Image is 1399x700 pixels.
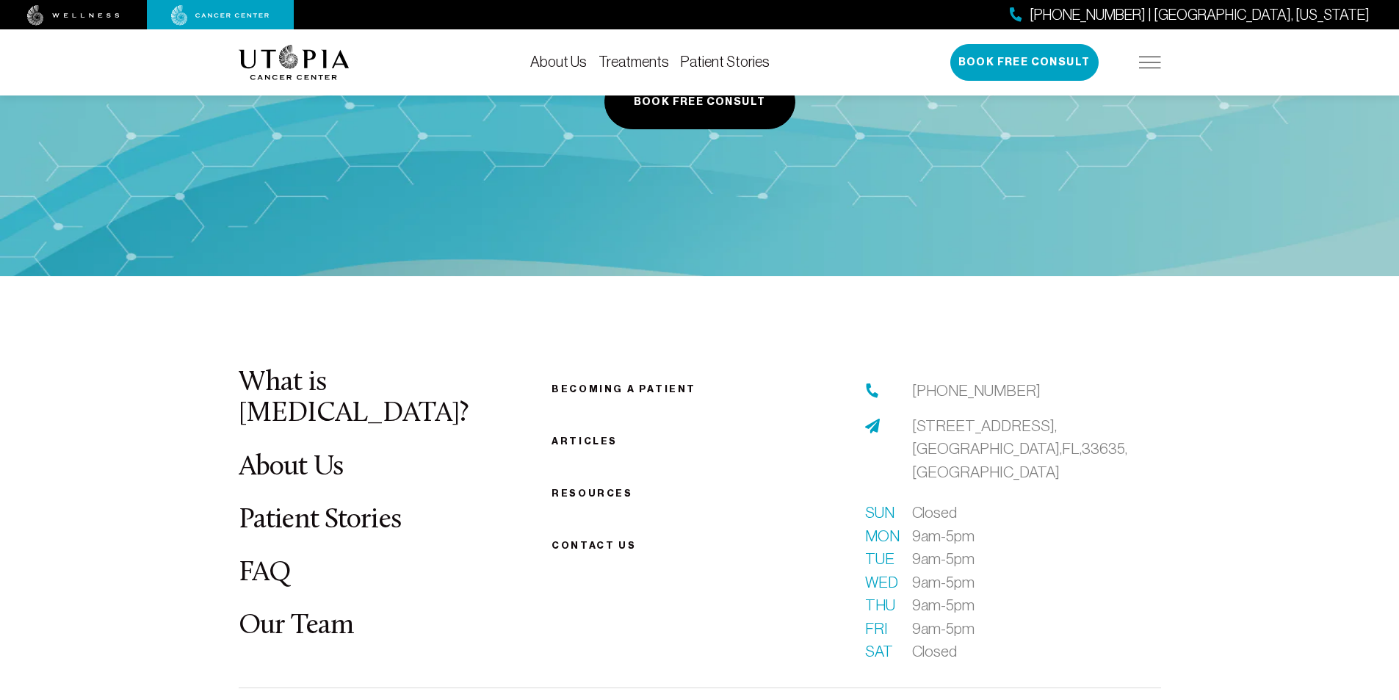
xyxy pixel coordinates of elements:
[604,74,795,129] button: Book Free Consult
[681,54,770,70] a: Patient Stories
[865,571,894,594] span: Wed
[239,559,292,588] a: FAQ
[912,547,975,571] span: 9am-5pm
[912,417,1127,480] span: [STREET_ADDRESS], [GEOGRAPHIC_DATA], FL, 33635, [GEOGRAPHIC_DATA]
[552,540,636,551] span: Contact us
[865,547,894,571] span: Tue
[239,45,350,80] img: logo
[27,5,120,26] img: wellness
[865,419,880,433] img: address
[1120,105,1399,700] iframe: To enrich screen reader interactions, please activate Accessibility in Grammarly extension settings
[239,453,344,482] a: About Us
[599,54,669,70] a: Treatments
[912,524,975,548] span: 9am-5pm
[912,501,957,524] span: Closed
[552,488,632,499] a: Resources
[865,501,894,524] span: Sun
[171,5,270,26] img: cancer center
[239,506,402,535] a: Patient Stories
[239,612,354,641] a: Our Team
[912,379,1041,403] a: [PHONE_NUMBER]
[865,383,880,398] img: phone
[950,44,1099,81] button: Book Free Consult
[865,617,894,641] span: Fri
[1010,4,1370,26] a: [PHONE_NUMBER] | [GEOGRAPHIC_DATA], [US_STATE]
[552,383,696,394] a: Becoming a patient
[552,436,618,447] a: Articles
[912,571,975,594] span: 9am-5pm
[239,369,469,428] a: What is [MEDICAL_DATA]?
[865,524,894,548] span: Mon
[865,640,894,663] span: Sat
[865,593,894,617] span: Thu
[912,617,975,641] span: 9am-5pm
[530,54,587,70] a: About Us
[1139,57,1161,68] img: icon-hamburger
[912,593,975,617] span: 9am-5pm
[1030,4,1370,26] span: [PHONE_NUMBER] | [GEOGRAPHIC_DATA], [US_STATE]
[912,414,1161,484] a: [STREET_ADDRESS],[GEOGRAPHIC_DATA],FL,33635,[GEOGRAPHIC_DATA]
[912,640,957,663] span: Closed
